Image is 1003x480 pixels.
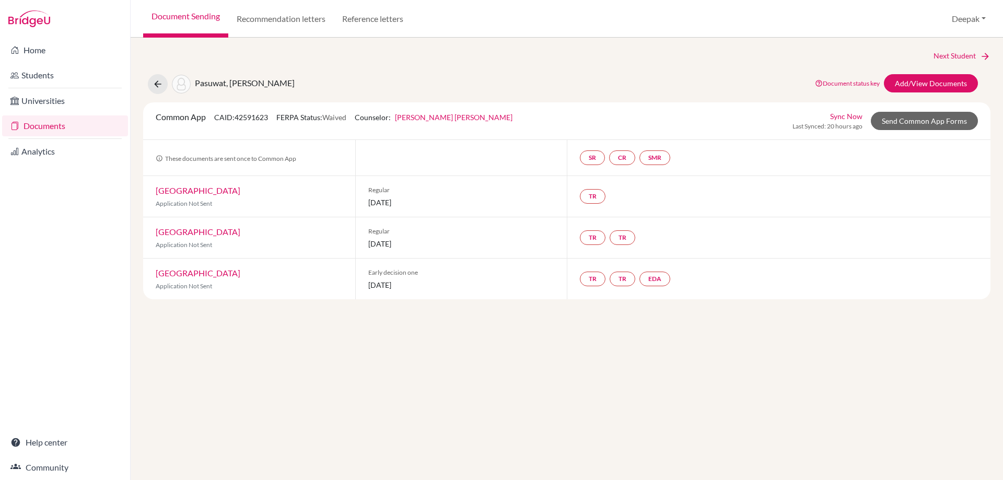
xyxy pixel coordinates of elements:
[156,282,212,290] span: Application Not Sent
[934,50,990,62] a: Next Student
[2,90,128,111] a: Universities
[156,155,296,162] span: These documents are sent once to Common App
[368,227,555,236] span: Regular
[395,113,512,122] a: [PERSON_NAME] [PERSON_NAME]
[884,74,978,92] a: Add/View Documents
[610,230,635,245] a: TR
[580,150,605,165] a: SR
[322,113,346,122] span: Waived
[214,113,268,122] span: CAID: 42591623
[830,111,862,122] a: Sync Now
[2,432,128,453] a: Help center
[792,122,862,131] span: Last Synced: 20 hours ago
[639,272,670,286] a: EDA
[355,113,512,122] span: Counselor:
[2,457,128,478] a: Community
[276,113,346,122] span: FERPA Status:
[2,141,128,162] a: Analytics
[2,115,128,136] a: Documents
[156,185,240,195] a: [GEOGRAPHIC_DATA]
[610,272,635,286] a: TR
[580,272,605,286] a: TR
[195,78,295,88] span: Pasuwat, [PERSON_NAME]
[156,268,240,278] a: [GEOGRAPHIC_DATA]
[2,65,128,86] a: Students
[2,40,128,61] a: Home
[156,227,240,237] a: [GEOGRAPHIC_DATA]
[368,197,555,208] span: [DATE]
[8,10,50,27] img: Bridge-U
[368,279,555,290] span: [DATE]
[368,185,555,195] span: Regular
[368,268,555,277] span: Early decision one
[815,79,880,87] a: Document status key
[871,112,978,130] a: Send Common App Forms
[580,189,605,204] a: TR
[639,150,670,165] a: SMR
[580,230,605,245] a: TR
[947,9,990,29] button: Deepak
[156,112,206,122] span: Common App
[156,200,212,207] span: Application Not Sent
[156,241,212,249] span: Application Not Sent
[609,150,635,165] a: CR
[368,238,555,249] span: [DATE]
